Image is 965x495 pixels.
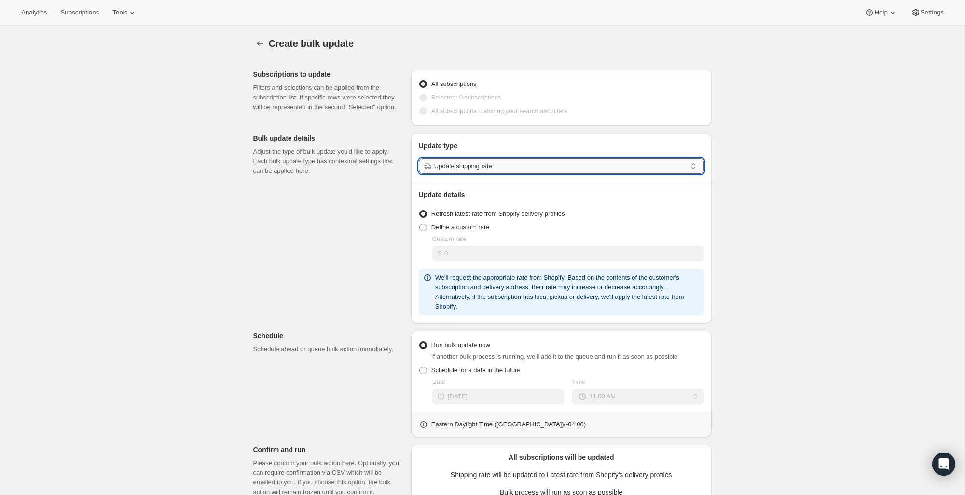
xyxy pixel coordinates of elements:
[432,378,445,385] span: Date
[431,80,477,87] span: All subscriptions
[431,210,565,217] span: Refresh latest rate from Shopify delivery profiles
[431,367,521,374] span: Schedule for a date in the future
[419,141,704,151] p: Update type
[431,420,586,429] p: Eastern Daylight Time ([GEOGRAPHIC_DATA]) ( -04 : 00 )
[432,235,467,242] span: Custom rate
[932,453,955,476] div: Open Intercom Messenger
[431,107,567,114] span: All subscriptions matching your search and filters
[55,6,105,19] button: Subscriptions
[253,331,403,340] p: Schedule
[253,147,403,176] p: Adjust the type of bulk update you'd like to apply. Each bulk update type has contextual settings...
[15,6,53,19] button: Analytics
[107,6,143,19] button: Tools
[253,133,403,143] p: Bulk update details
[435,273,700,311] p: We'll request the appropriate rate from Shopify. Based on the contents of the customer's subscrip...
[572,378,585,385] span: Time
[253,344,403,354] p: Schedule ahead or queue bulk action immediately.
[60,9,99,16] span: Subscriptions
[419,453,704,462] p: All subscriptions will be updated
[859,6,903,19] button: Help
[253,83,403,112] p: Filters and selections can be applied from the subscription list. If specific rows were selected ...
[21,9,47,16] span: Analytics
[419,470,704,480] p: Shipping rate will be updated to Latest rate from Shopify's delivery profiles
[431,224,489,231] span: Define a custom rate
[253,70,403,79] p: Subscriptions to update
[874,9,887,16] span: Help
[269,38,354,49] span: Create bulk update
[253,445,403,454] p: Confirm and run
[905,6,950,19] button: Settings
[431,94,501,101] span: Selected: 0 subscriptions
[419,190,704,199] p: Update details
[438,250,441,257] span: $
[112,9,127,16] span: Tools
[431,341,490,349] span: Run bulk update now
[921,9,944,16] span: Settings
[431,353,678,360] span: If another bulk process is running, we'll add it to the queue and run it as soon as possible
